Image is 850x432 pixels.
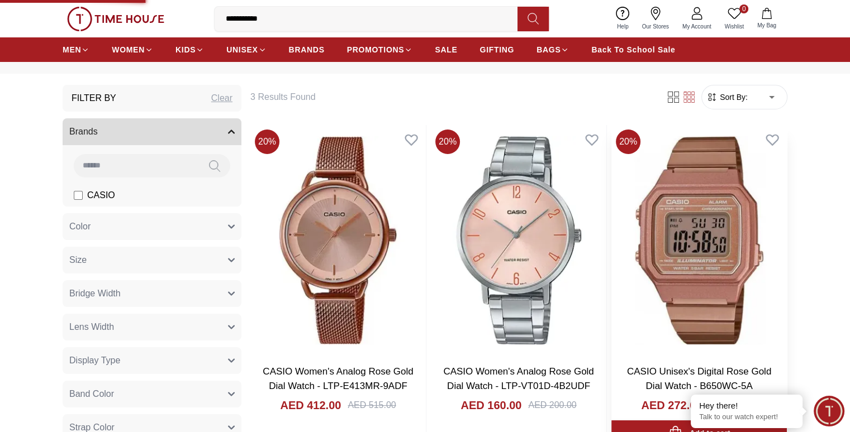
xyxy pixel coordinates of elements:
[211,92,232,105] div: Clear
[63,118,241,145] button: Brands
[591,44,675,55] span: Back To School Sale
[175,40,204,60] a: KIDS
[720,22,748,31] span: Wishlist
[69,320,114,334] span: Lens Width
[63,347,241,374] button: Display Type
[718,92,748,103] span: Sort By:
[255,129,279,154] span: 20 %
[706,92,748,103] button: Sort By:
[536,40,569,60] a: BAGS
[69,125,98,138] span: Brands
[616,129,640,154] span: 20 %
[635,4,676,33] a: Our Stores
[435,44,457,55] span: SALE
[63,314,241,340] button: Lens Width
[280,397,341,413] h4: AED 412.00
[347,40,413,60] a: PROMOTIONS
[63,40,89,60] a: MEN
[479,40,514,60] a: GIFTING
[612,22,633,31] span: Help
[63,247,241,273] button: Size
[69,354,120,367] span: Display Type
[435,129,460,154] span: 20 %
[347,44,405,55] span: PROMOTIONS
[289,40,325,60] a: BRANDS
[69,220,91,233] span: Color
[479,44,514,55] span: GIFTING
[175,44,196,55] span: KIDS
[289,44,325,55] span: BRANDS
[226,44,258,55] span: UNISEX
[69,253,87,267] span: Size
[611,125,787,356] img: CASIO Unisex's Digital Rose Gold Dial Watch - B650WC-5A
[112,44,145,55] span: WOMEN
[460,397,521,413] h4: AED 160.00
[87,189,115,202] span: CASIO
[263,366,413,391] a: CASIO Women's Analog Rose Gold Dial Watch - LTP-E413MR-9ADF
[67,7,164,31] img: ...
[536,44,561,55] span: BAGS
[250,90,652,104] h6: 3 Results Found
[63,381,241,407] button: Band Color
[69,287,121,300] span: Bridge Width
[63,44,81,55] span: MEN
[435,40,457,60] a: SALE
[699,412,794,422] p: Talk to our watch expert!
[348,399,396,412] div: AED 515.00
[226,40,266,60] a: UNISEX
[638,22,673,31] span: Our Stores
[718,4,751,33] a: 0Wishlist
[431,125,606,356] img: CASIO Women's Analog Rose Gold Dial Watch - LTP-VT01D-4B2UDF
[610,4,635,33] a: Help
[814,396,844,426] div: Chat Widget
[443,366,593,391] a: CASIO Women's Analog Rose Gold Dial Watch - LTP-VT01D-4B2UDF
[112,40,153,60] a: WOMEN
[627,366,771,391] a: CASIO Unisex's Digital Rose Gold Dial Watch - B650WC-5A
[678,22,716,31] span: My Account
[591,40,675,60] a: Back To School Sale
[250,125,426,356] img: CASIO Women's Analog Rose Gold Dial Watch - LTP-E413MR-9ADF
[69,387,114,401] span: Band Color
[528,399,576,412] div: AED 200.00
[72,92,116,105] h3: Filter By
[739,4,748,13] span: 0
[699,400,794,411] div: Hey there!
[63,213,241,240] button: Color
[753,21,781,30] span: My Bag
[74,191,83,200] input: CASIO
[63,280,241,307] button: Bridge Width
[751,6,783,32] button: My Bag
[641,397,702,413] h4: AED 272.00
